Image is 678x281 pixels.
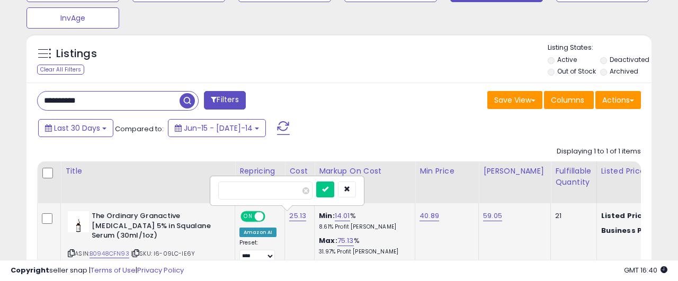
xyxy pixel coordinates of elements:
div: % [319,236,407,256]
p: Listing States: [548,43,652,53]
a: Privacy Policy [137,265,184,275]
button: Save View [487,91,542,109]
div: Min Price [420,166,474,177]
button: Actions [595,91,641,109]
span: | SKU: I6-09LC-IE6Y [131,249,195,258]
div: Displaying 1 to 1 of 1 items [557,147,641,157]
b: Listed Price: [601,211,649,221]
button: Columns [544,91,594,109]
b: Business Price: [601,225,659,235]
label: Deactivated [610,55,649,64]
div: seller snap | | [11,266,184,276]
a: B0948CFN93 [90,249,129,258]
p: 8.61% Profit [PERSON_NAME] [319,223,407,231]
label: Active [557,55,577,64]
span: Columns [551,95,584,105]
a: 75.13 [337,235,354,246]
a: 25.13 [289,211,306,221]
button: Jun-15 - [DATE]-14 [168,119,266,137]
button: Filters [204,91,245,110]
div: Repricing [239,166,280,177]
div: Title [65,166,230,177]
th: The percentage added to the cost of goods (COGS) that forms the calculator for Min & Max prices. [315,161,415,203]
div: % [319,211,407,231]
span: ON [242,212,255,221]
img: 211PZEVzbtL._SL40_.jpg [68,211,89,232]
div: 21 [555,211,588,221]
a: Terms of Use [91,265,136,275]
span: Compared to: [115,124,164,134]
a: 59.05 [483,211,502,221]
label: Out of Stock [557,67,596,76]
p: 31.97% Profit [PERSON_NAME] [319,248,407,256]
span: 2025-08-14 16:40 GMT [624,265,667,275]
div: Amazon AI [239,228,276,237]
strong: Copyright [11,265,49,275]
div: Clear All Filters [37,65,84,75]
button: Last 30 Days [38,119,113,137]
label: Archived [610,67,638,76]
span: Jun-15 - [DATE]-14 [184,123,253,133]
b: The Ordinary Granactive [MEDICAL_DATA] 5% in Squalane Serum (30ml/1oz) [92,211,220,243]
div: Cost [289,166,310,177]
div: Fulfillable Quantity [555,166,592,188]
a: 40.89 [420,211,439,221]
a: 14.01 [335,211,350,221]
button: InvAge [26,7,119,29]
h5: Listings [56,47,97,61]
div: [PERSON_NAME] [483,166,546,177]
b: Min: [319,211,335,221]
span: Last 30 Days [54,123,100,133]
span: OFF [264,212,281,221]
div: Preset: [239,239,276,263]
b: Max: [319,235,337,246]
div: Markup on Cost [319,166,411,177]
